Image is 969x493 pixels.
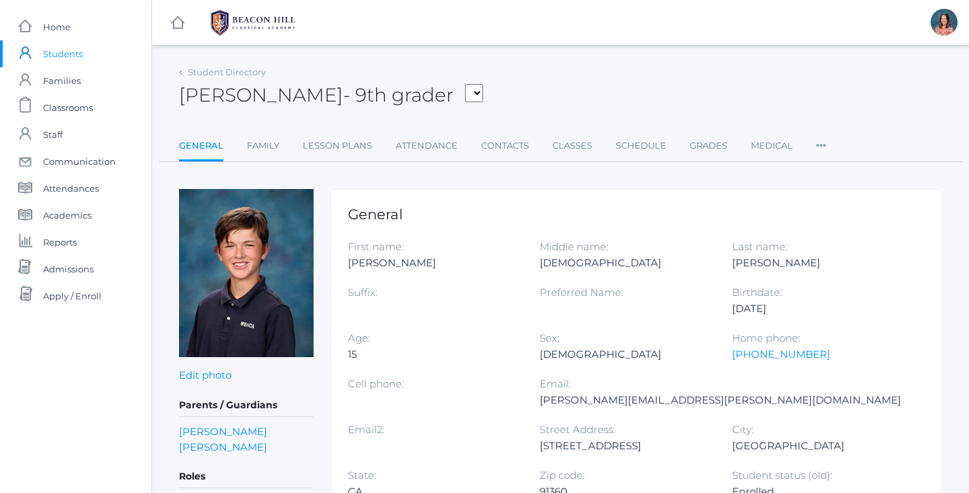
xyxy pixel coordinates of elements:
span: Families [43,67,81,94]
label: Suffix: [348,286,378,299]
div: [DEMOGRAPHIC_DATA] [540,255,711,271]
span: - 9th grader [343,83,454,106]
label: Age: [348,332,370,344]
label: Last name: [732,240,787,253]
div: [PERSON_NAME][EMAIL_ADDRESS][PERSON_NAME][DOMAIN_NAME] [540,392,901,408]
a: Classes [552,132,592,159]
a: Grades [690,132,727,159]
div: [PERSON_NAME] [732,255,904,271]
label: Middle name: [540,240,608,253]
label: Student status (old): [732,469,832,482]
label: Zip code: [540,469,585,482]
label: Street Address: [540,423,615,436]
a: Attendance [396,132,458,159]
span: Admissions [43,256,94,282]
span: Classrooms [43,94,93,121]
span: Communication [43,148,116,175]
label: City: [732,423,754,436]
a: General [179,132,223,161]
span: Academics [43,202,92,229]
div: [DEMOGRAPHIC_DATA] [540,346,711,363]
span: Home [43,13,71,40]
h2: [PERSON_NAME] [179,85,483,106]
label: Cell phone: [348,377,404,390]
span: Students [43,40,83,67]
h5: Roles [179,465,314,488]
label: Birthdate: [732,286,782,299]
span: Attendances [43,175,99,202]
a: Family [247,132,279,159]
a: Edit photo [179,369,231,381]
a: [PHONE_NUMBER] [732,348,830,361]
img: Noah Wallock [179,189,314,357]
div: [GEOGRAPHIC_DATA] [732,438,904,454]
a: [PERSON_NAME] [179,439,267,455]
label: Email2: [348,423,384,436]
a: [PERSON_NAME] [179,424,267,439]
a: Schedule [616,132,666,159]
a: Contacts [481,132,529,159]
span: Apply / Enroll [43,282,102,309]
div: Jennifer Jenkins [931,9,958,36]
div: [DATE] [732,301,904,317]
label: Preferred Name: [540,286,623,299]
span: Reports [43,229,77,256]
div: [PERSON_NAME] [348,255,519,271]
div: [STREET_ADDRESS] [540,438,711,454]
span: Staff [43,121,63,148]
img: BHCALogos-05-308ed15e86a5a0abce9b8dd61676a3503ac9727e845dece92d48e8588c001991.png [203,6,303,40]
label: Sex: [540,332,559,344]
label: First name: [348,240,404,253]
label: Email: [540,377,571,390]
h1: General [348,206,925,222]
label: Home phone: [732,332,800,344]
a: Student Directory [188,67,266,77]
a: Medical [751,132,793,159]
div: 15 [348,346,519,363]
h5: Parents / Guardians [179,394,314,417]
a: Lesson Plans [303,132,372,159]
label: State: [348,469,376,482]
